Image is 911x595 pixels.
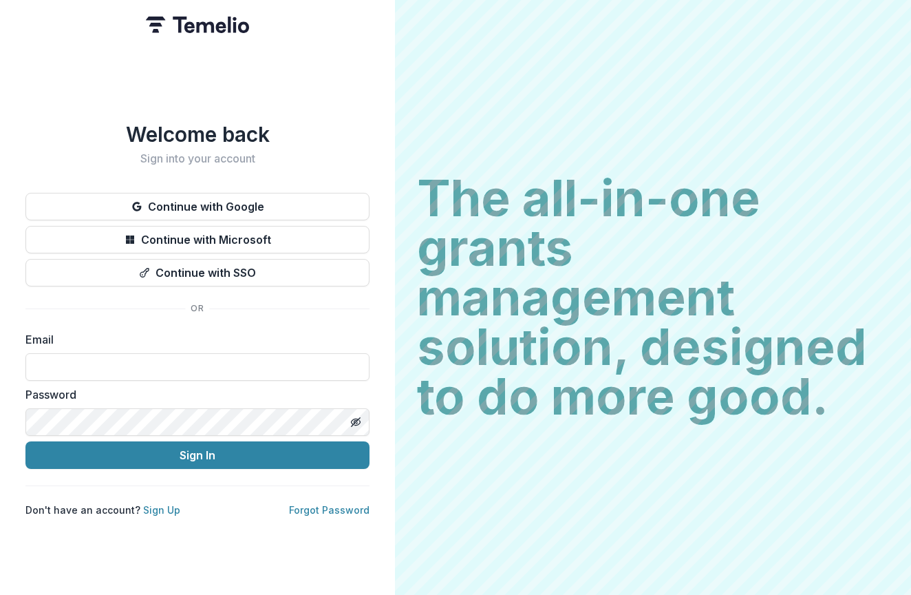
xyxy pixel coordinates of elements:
a: Sign Up [143,504,180,516]
h1: Welcome back [25,122,369,147]
a: Forgot Password [289,504,369,516]
button: Sign In [25,441,369,469]
button: Continue with Google [25,193,369,220]
h2: Sign into your account [25,152,369,165]
button: Toggle password visibility [345,411,367,433]
p: Don't have an account? [25,503,180,517]
button: Continue with SSO [25,259,369,286]
label: Email [25,331,361,348]
label: Password [25,386,361,403]
img: Temelio [146,17,249,33]
button: Continue with Microsoft [25,226,369,253]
